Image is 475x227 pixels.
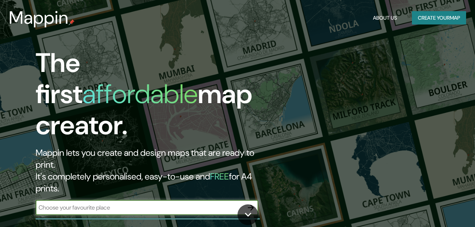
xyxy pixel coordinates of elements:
input: Choose your favourite place [36,203,243,212]
h1: The first map creator. [36,47,273,147]
h2: Mappin lets you create and design maps that are ready to print. It's completely personalised, eas... [36,147,273,194]
h5: FREE [210,171,229,182]
button: Create yourmap [412,11,466,25]
button: About Us [370,11,400,25]
img: mappin-pin [69,19,75,25]
h1: affordable [82,77,198,111]
h3: Mappin [9,7,69,28]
